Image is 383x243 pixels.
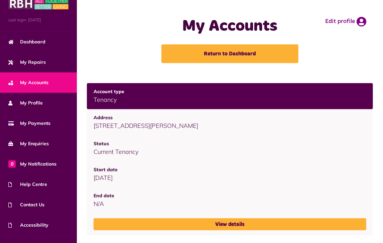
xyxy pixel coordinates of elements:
span: My Accounts [8,79,48,86]
td: Current Tenancy [87,135,373,161]
span: Contact Us [8,201,44,208]
a: View details [94,218,366,230]
span: My Enquiries [8,140,49,147]
td: Tenancy [87,83,373,109]
span: Dashboard [8,38,45,45]
span: 0 [8,160,16,168]
a: Edit profile [325,17,366,27]
td: [DATE] [87,161,373,187]
span: Help Centre [8,181,47,188]
span: My Repairs [8,59,46,66]
span: My Profile [8,99,43,106]
td: N/A [87,187,373,213]
span: My Notifications [8,161,56,168]
span: My Payments [8,120,50,127]
span: Accessibility [8,222,48,229]
a: Return to Dashboard [161,44,298,63]
span: Last login: [DATE] [8,17,69,23]
h1: My Accounts [111,17,349,36]
td: [STREET_ADDRESS][PERSON_NAME] [87,109,373,135]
